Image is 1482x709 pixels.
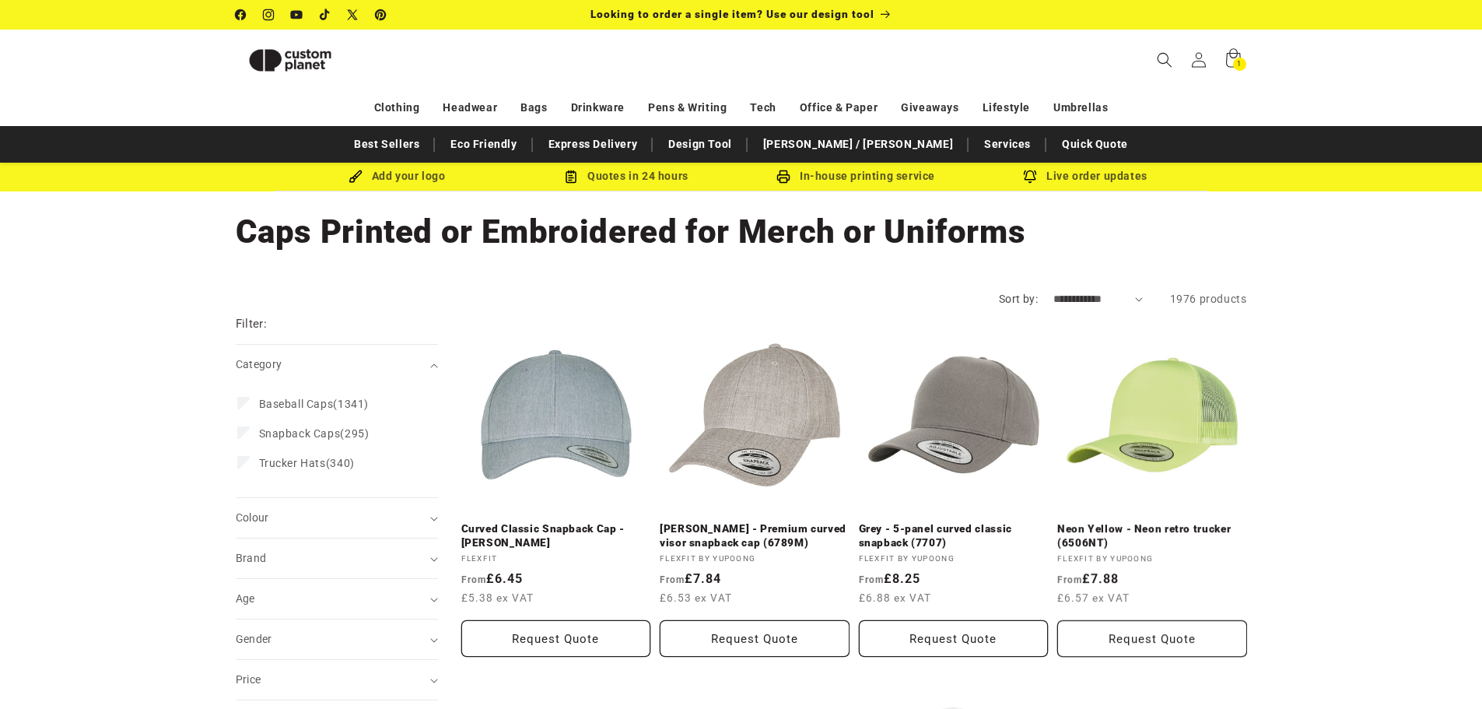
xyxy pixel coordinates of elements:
a: Quick Quote [1054,131,1136,158]
div: Add your logo [282,167,512,186]
span: (340) [259,456,355,470]
span: (1341) [259,397,369,411]
img: In-house printing [776,170,790,184]
a: Pens & Writing [648,94,727,121]
img: Order Updates Icon [564,170,578,184]
span: Looking to order a single item? Use our design tool [590,8,874,20]
summary: Price [236,660,438,700]
span: Age [236,592,255,605]
a: Services [976,131,1039,158]
h1: Caps Printed or Embroidered for Merch or Uniforms [236,211,1247,253]
a: Best Sellers [346,131,427,158]
a: Clothing [374,94,420,121]
a: Giveaways [901,94,958,121]
h2: Filter: [236,315,268,333]
a: Bags [520,94,547,121]
a: [PERSON_NAME] / [PERSON_NAME] [755,131,961,158]
span: Brand [236,552,267,564]
iframe: Chat Widget [1404,634,1482,709]
a: Grey - 5-panel curved classic snapback (7707) [859,522,1049,549]
a: Custom Planet [229,30,397,90]
a: Express Delivery [541,131,646,158]
a: Design Tool [660,131,740,158]
img: Order updates [1023,170,1037,184]
summary: Brand (0 selected) [236,539,438,578]
a: Umbrellas [1053,94,1108,121]
button: Request Quote [660,620,850,657]
a: [PERSON_NAME] - Premium curved visor snapback cap (6789M) [660,522,850,549]
summary: Category (0 selected) [236,345,438,384]
button: Request Quote [1057,620,1247,657]
a: Headwear [443,94,497,121]
a: Drinkware [571,94,625,121]
span: 1 [1237,58,1242,71]
summary: Search [1147,43,1182,77]
span: Snapback Caps [259,427,341,440]
span: Gender [236,633,272,645]
span: Trucker Hats [259,457,326,469]
a: Office & Paper [800,94,878,121]
span: Price [236,673,261,686]
div: In-house printing service [741,167,971,186]
span: Colour [236,511,269,524]
a: Curved Classic Snapback Cap - [PERSON_NAME] [461,522,651,549]
span: Category [236,358,282,370]
button: Request Quote [461,620,651,657]
img: Custom Planet [236,36,345,85]
button: Request Quote [859,620,1049,657]
label: Sort by: [999,293,1038,305]
span: (295) [259,426,370,440]
img: Brush Icon [349,170,363,184]
a: Tech [750,94,776,121]
summary: Gender (0 selected) [236,619,438,659]
summary: Age (0 selected) [236,579,438,619]
summary: Colour (0 selected) [236,498,438,538]
a: Eco Friendly [443,131,524,158]
a: Lifestyle [983,94,1030,121]
span: 1976 products [1170,293,1247,305]
a: Neon Yellow - Neon retro trucker (6506NT) [1057,522,1247,549]
div: Live order updates [971,167,1200,186]
div: Quotes in 24 hours [512,167,741,186]
span: Baseball Caps [259,398,334,410]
